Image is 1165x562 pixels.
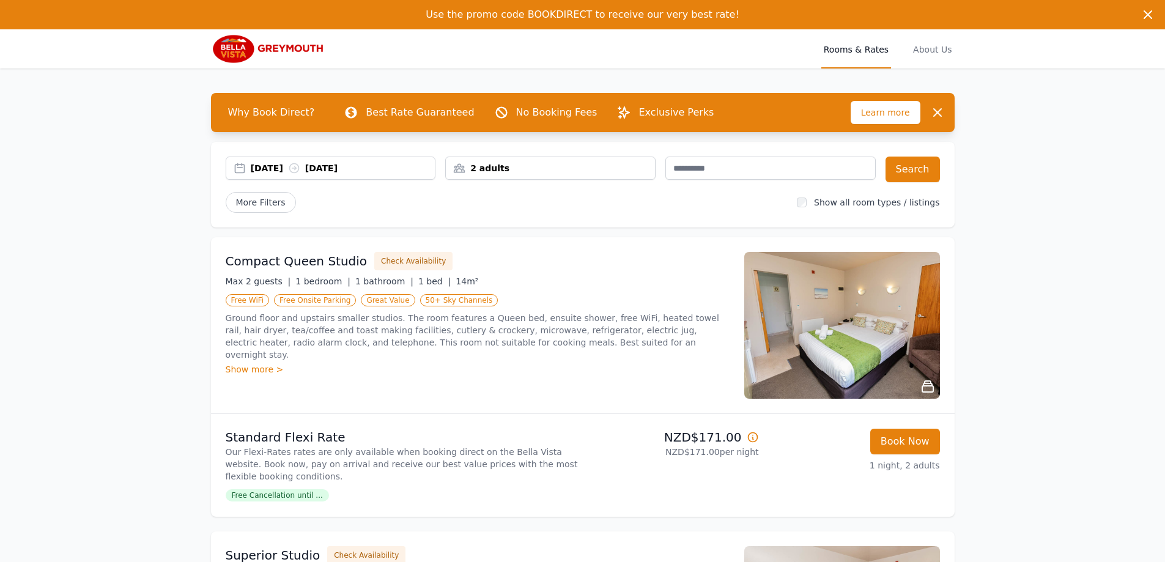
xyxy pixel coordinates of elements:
p: 1 night, 2 adults [769,459,940,471]
span: Use the promo code BOOKDIRECT to receive our very best rate! [426,9,739,20]
span: Free Cancellation until ... [226,489,329,501]
p: Standard Flexi Rate [226,429,578,446]
span: Max 2 guests | [226,276,291,286]
span: Why Book Direct? [218,100,325,125]
p: Ground floor and upstairs smaller studios. The room features a Queen bed, ensuite shower, free Wi... [226,312,730,361]
span: Learn more [851,101,920,124]
label: Show all room types / listings [814,198,939,207]
span: More Filters [226,192,296,213]
p: No Booking Fees [516,105,597,120]
button: Book Now [870,429,940,454]
span: 1 bed | [418,276,451,286]
span: Free WiFi [226,294,270,306]
span: 50+ Sky Channels [420,294,498,306]
span: Great Value [361,294,415,306]
span: 1 bathroom | [355,276,413,286]
p: Exclusive Perks [638,105,714,120]
div: Show more > [226,363,730,375]
button: Search [886,157,940,182]
a: About Us [911,29,954,68]
img: Bella Vista Greymouth [211,34,328,64]
a: Rooms & Rates [821,29,891,68]
div: [DATE] [DATE] [251,162,435,174]
p: NZD$171.00 [588,429,759,446]
p: Our Flexi-Rates rates are only available when booking direct on the Bella Vista website. Book now... [226,446,578,483]
p: NZD$171.00 per night [588,446,759,458]
span: 14m² [456,276,478,286]
span: Free Onsite Parking [274,294,356,306]
span: 1 bedroom | [295,276,350,286]
button: Check Availability [374,252,453,270]
h3: Compact Queen Studio [226,253,368,270]
div: 2 adults [446,162,655,174]
p: Best Rate Guaranteed [366,105,474,120]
